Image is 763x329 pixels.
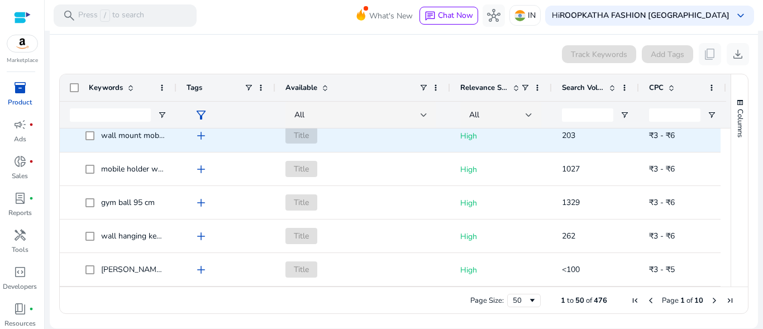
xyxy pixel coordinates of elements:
div: Page Size: [470,295,504,306]
button: Open Filter Menu [620,111,629,120]
p: Press to search [78,9,144,22]
span: campaign [13,118,27,131]
span: All [469,109,479,120]
span: fiber_manual_record [29,307,34,311]
span: ₹3 - ₹6 [649,231,675,241]
span: Keywords [89,83,123,93]
span: Available [285,83,317,93]
span: 203 [562,130,575,141]
p: IN [528,6,536,25]
span: 10 [694,295,703,306]
span: ₹3 - ₹6 [649,130,675,141]
p: Hi [552,12,729,20]
span: chat [425,11,436,22]
span: Title [285,228,317,244]
span: 1 [561,295,565,306]
span: filter_alt [194,108,208,122]
span: Title [285,261,317,278]
span: Chat Now [438,10,473,21]
span: ₹3 - ₹5 [649,264,675,275]
span: of [686,295,693,306]
img: amazon.svg [7,35,37,52]
span: donut_small [13,155,27,168]
p: Sales [12,171,28,181]
button: Open Filter Menu [158,111,166,120]
span: <100 [562,264,580,275]
span: add [194,196,208,209]
div: Last Page [726,296,735,305]
p: Tools [12,245,28,255]
span: Title [285,194,317,211]
span: Tags [187,83,202,93]
span: Search Volume [562,83,604,93]
p: Resources [4,318,36,328]
span: book_4 [13,302,27,316]
span: code_blocks [13,265,27,279]
span: inventory_2 [13,81,27,94]
span: add [194,230,208,243]
input: CPC Filter Input [649,108,700,122]
span: / [100,9,110,22]
button: hub [483,4,505,27]
p: High [460,192,542,214]
span: keyboard_arrow_down [734,9,747,22]
button: download [727,43,749,65]
span: add [194,129,208,142]
span: ₹3 - ₹6 [649,164,675,174]
span: gym ball 95 cm [101,197,155,208]
span: add [194,263,208,276]
p: Developers [3,282,37,292]
div: First Page [631,296,640,305]
div: 50 [513,295,528,306]
button: Open Filter Menu [707,111,716,120]
p: Ads [14,134,26,144]
span: ₹3 - ₹6 [649,197,675,208]
span: 1329 [562,197,580,208]
p: High [460,225,542,248]
span: CPC [649,83,664,93]
span: add [194,163,208,176]
span: What's New [369,6,413,26]
p: High [460,259,542,282]
div: Previous Page [646,296,655,305]
p: Product [8,97,32,107]
img: in.svg [514,10,526,21]
p: High [460,125,542,147]
span: lab_profile [13,192,27,205]
span: to [567,295,574,306]
span: 1 [680,295,685,306]
span: 1027 [562,164,580,174]
span: Page [662,295,679,306]
span: [PERSON_NAME] wall stickers diy wallpaper 45 x 500 cm [101,264,303,275]
span: 50 [575,295,584,306]
span: fiber_manual_record [29,159,34,164]
span: handyman [13,228,27,242]
div: Page Size [507,294,541,307]
span: Title [285,127,317,144]
span: hub [487,9,500,22]
div: Next Page [710,296,719,305]
button: chatChat Now [419,7,478,25]
p: Reports [8,208,32,218]
span: 262 [562,231,575,241]
span: wall hanging key holder [101,231,185,241]
span: Title [285,161,317,177]
span: Columns [735,109,745,137]
span: of [586,295,592,306]
span: Relevance Score [460,83,508,93]
span: All [294,109,304,120]
b: ROOPKATHA FASHION [GEOGRAPHIC_DATA] [560,10,729,21]
span: 476 [594,295,607,306]
p: Marketplace [7,56,38,65]
span: search [63,9,76,22]
input: Keywords Filter Input [70,108,151,122]
span: wall mount mobile holder [101,130,192,141]
span: mobile holder wall mount [101,164,192,174]
span: fiber_manual_record [29,196,34,201]
input: Search Volume Filter Input [562,108,613,122]
span: download [731,47,745,61]
span: fiber_manual_record [29,122,34,127]
p: High [460,158,542,181]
